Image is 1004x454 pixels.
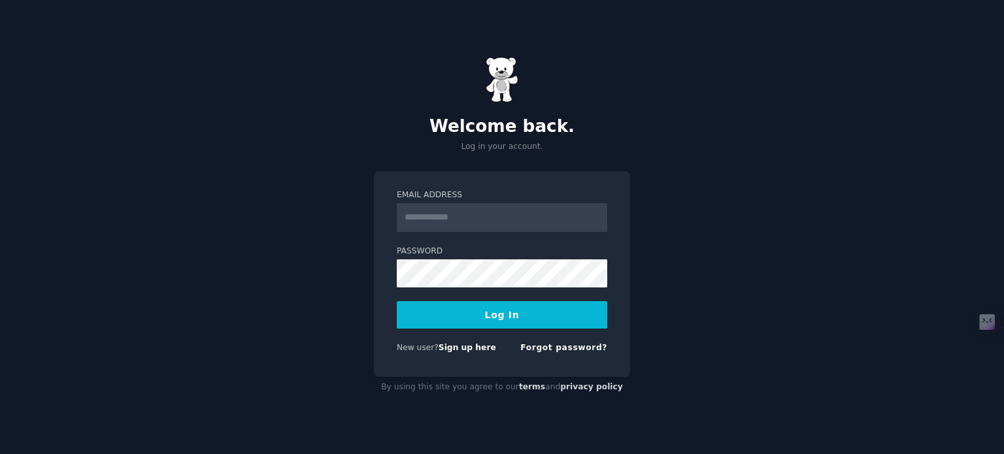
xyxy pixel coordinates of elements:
span: New user? [397,343,439,352]
a: privacy policy [560,382,623,391]
a: Forgot password? [520,343,607,352]
a: terms [519,382,545,391]
img: Gummy Bear [486,57,518,103]
label: Email Address [397,189,607,201]
label: Password [397,246,607,257]
a: Sign up here [439,343,496,352]
button: Log In [397,301,607,329]
p: Log in your account. [374,141,630,153]
h2: Welcome back. [374,116,630,137]
div: By using this site you agree to our and [374,377,630,398]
